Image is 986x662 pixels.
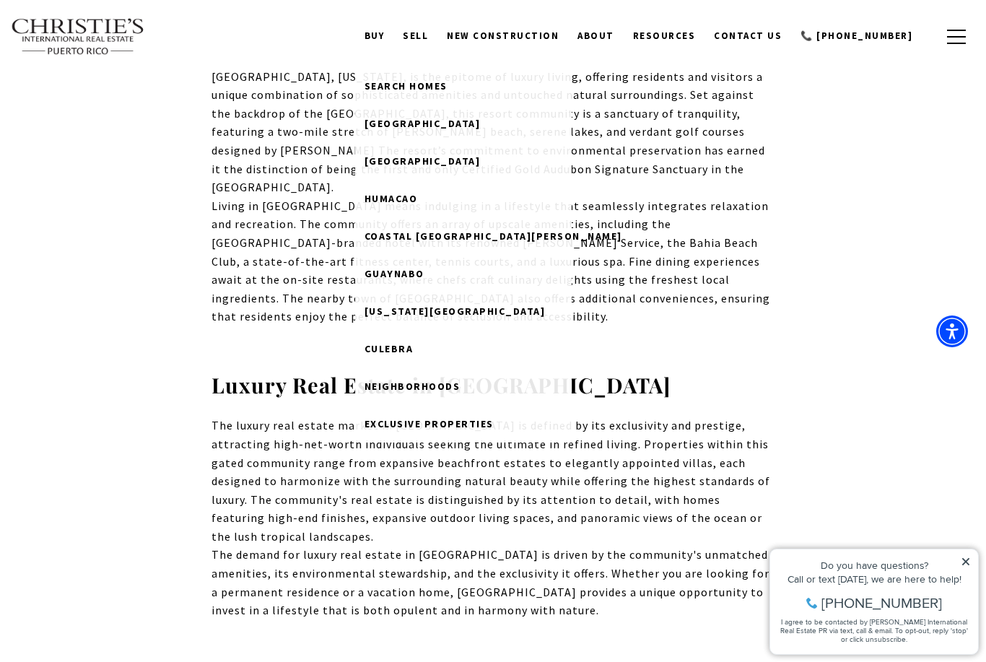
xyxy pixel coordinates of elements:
strong: Luxury Real Estate in [GEOGRAPHIC_DATA] [211,371,671,398]
a: New Construction [437,22,568,50]
a: BUY [355,22,394,50]
a: St. Regis Bahia Beach - open in a new tab [211,69,331,84]
span: New Construction [447,30,559,42]
img: Christie's International Real Estate text transparent background [11,18,145,56]
a: About [568,22,624,50]
p: , [US_STATE], is the epitome of luxury living, offering residents and visitors a unique combinati... [211,68,775,197]
a: Culebra [355,330,572,367]
p: The luxury real estate market in [GEOGRAPHIC_DATA] is defined by its exclusivity and prestige, at... [211,417,775,546]
span: Contact Us [714,30,782,42]
div: Do you have questions? [15,32,209,43]
a: Coastal San Juan [355,217,572,255]
div: Call or text [DATE], we are here to help! [15,46,209,56]
span: I agree to be contacted by [PERSON_NAME] International Real Estate PR via text, call & email. To ... [18,89,206,116]
span: [US_STATE][GEOGRAPHIC_DATA] [365,305,546,318]
a: Puerto Rico West Coast [355,292,572,330]
span: Guaynabo [365,267,424,280]
div: Accessibility Menu [936,315,968,347]
span: [PHONE_NUMBER] [59,68,180,82]
a: search [922,29,938,45]
a: SELL [393,22,437,50]
p: The demand for luxury real estate in [GEOGRAPHIC_DATA] is driven by the community's unmatched ame... [211,546,775,619]
span: [GEOGRAPHIC_DATA] [365,154,481,167]
span: Coastal [GEOGRAPHIC_DATA][PERSON_NAME] [365,230,622,243]
span: Neighborhoods [365,380,461,393]
a: Dorado Beach [355,105,572,142]
button: button [938,16,975,58]
span: Exclusive Properties [365,417,494,430]
span: 📞 [PHONE_NUMBER] [800,30,912,42]
a: Guaynabo [355,255,572,292]
span: [GEOGRAPHIC_DATA] [365,117,481,130]
span: Humacao [365,192,418,205]
span: Culebra [365,342,414,355]
span: Search Homes [365,79,448,92]
a: Neighborhoods [355,367,572,405]
a: Resources [624,22,705,50]
a: Humacao [355,180,572,217]
a: Exclusive Properties [355,405,572,443]
a: Rio Grande [355,142,572,180]
a: call 9393373000 [791,22,922,50]
a: search [355,67,572,105]
p: Living in [GEOGRAPHIC_DATA] means indulging in a lifestyle that seamlessly integrates relaxation ... [211,197,775,326]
